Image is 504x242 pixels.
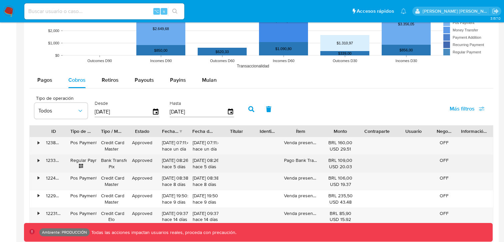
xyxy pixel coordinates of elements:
a: Notificaciones [401,8,406,14]
span: Accesos rápidos [357,8,394,15]
span: ⌥ [154,8,159,14]
span: 3.157.0 [490,16,501,21]
input: Buscar usuario o caso... [24,7,184,16]
button: search-icon [168,7,182,16]
p: Ambiente: PRODUCCIÓN [42,231,87,234]
a: Salir [492,8,499,15]
p: Todas las acciones impactan usuarios reales, proceda con precaución. [90,229,236,236]
span: s [163,8,165,14]
p: victor.david@mercadolibre.com.co [423,8,490,14]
